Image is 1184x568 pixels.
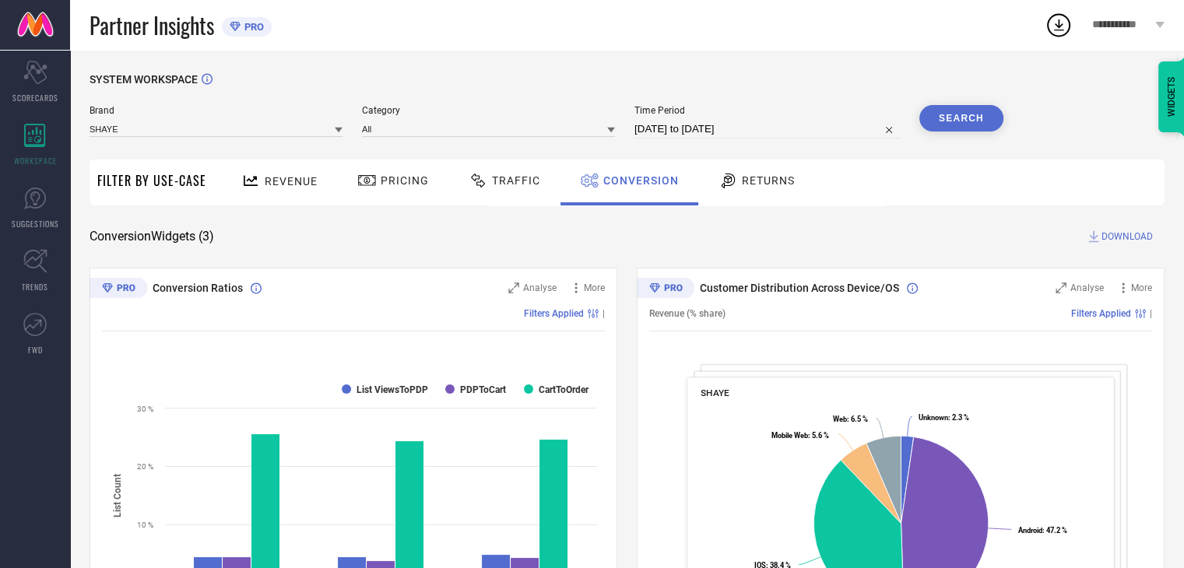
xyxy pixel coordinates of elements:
text: : 5.6 % [771,431,829,440]
span: SYSTEM WORKSPACE [90,73,198,86]
svg: Zoom [508,282,519,293]
button: Search [919,105,1003,131]
span: Revenue [265,175,318,188]
span: Customer Distribution Across Device/OS [700,282,899,294]
text: 10 % [137,521,153,529]
span: SHAYE [701,387,729,398]
svg: Zoom [1056,282,1066,293]
span: Conversion [603,174,679,187]
span: SUGGESTIONS [12,218,59,230]
span: More [1131,282,1152,293]
span: Analyse [523,282,557,293]
span: | [603,308,605,319]
text: 30 % [137,405,153,413]
span: Conversion Ratios [153,282,243,294]
span: SCORECARDS [12,92,58,103]
text: : 6.5 % [832,415,867,423]
text: : 2.3 % [919,413,969,422]
span: Revenue (% share) [649,308,726,319]
input: Select time period [634,120,900,138]
span: Analyse [1070,282,1104,293]
span: Filters Applied [524,308,584,319]
span: PRO [241,21,264,33]
span: Partner Insights [90,9,214,41]
span: Filter By Use-Case [97,171,206,190]
span: Time Period [634,105,900,116]
span: More [584,282,605,293]
tspan: List Count [112,473,123,517]
span: | [1150,308,1152,319]
span: Category [362,105,615,116]
span: TRENDS [22,281,48,293]
span: Conversion Widgets ( 3 ) [90,229,214,244]
text: 20 % [137,462,153,471]
div: Premium [637,278,694,301]
tspan: Unknown [919,413,948,422]
span: Returns [742,174,795,187]
div: Open download list [1045,11,1073,39]
text: CartToOrder [539,384,589,395]
tspan: Android [1017,526,1042,535]
span: Pricing [381,174,429,187]
span: Brand [90,105,343,116]
text: : 47.2 % [1017,526,1066,535]
div: Premium [90,278,147,301]
span: FWD [28,344,43,356]
span: DOWNLOAD [1101,229,1153,244]
span: WORKSPACE [14,155,57,167]
tspan: Web [832,415,846,423]
span: Filters Applied [1071,308,1131,319]
text: List ViewsToPDP [357,384,428,395]
text: PDPToCart [460,384,506,395]
span: Traffic [492,174,540,187]
tspan: Mobile Web [771,431,808,440]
